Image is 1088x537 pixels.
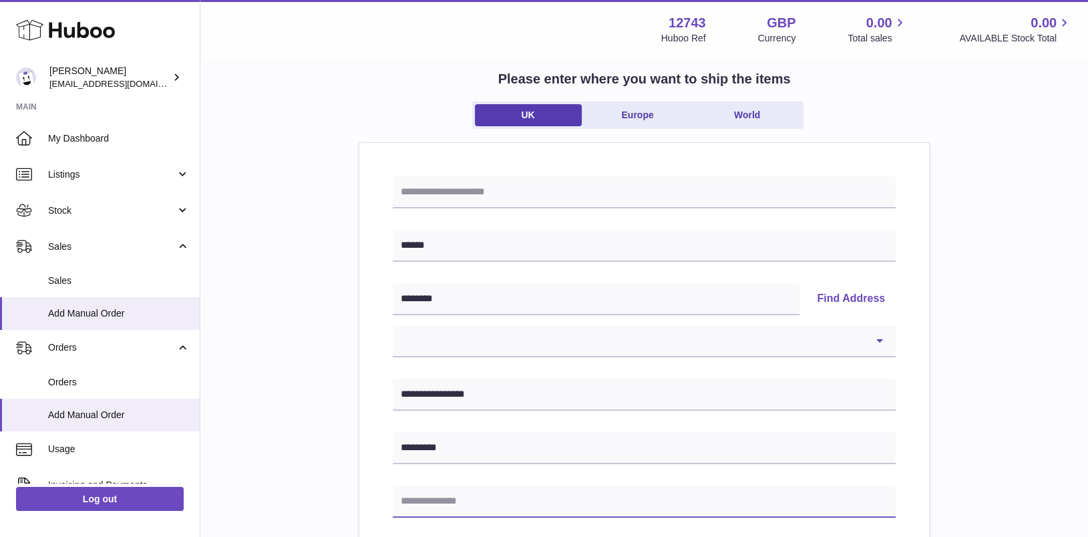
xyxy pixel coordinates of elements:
[848,32,907,45] span: Total sales
[866,14,892,32] span: 0.00
[584,104,691,126] a: Europe
[669,14,706,32] strong: 12743
[48,376,190,389] span: Orders
[48,409,190,421] span: Add Manual Order
[48,240,176,253] span: Sales
[661,32,706,45] div: Huboo Ref
[1031,14,1057,32] span: 0.00
[48,307,190,320] span: Add Manual Order
[48,168,176,181] span: Listings
[48,204,176,217] span: Stock
[694,104,801,126] a: World
[49,78,196,89] span: [EMAIL_ADDRESS][DOMAIN_NAME]
[49,65,170,90] div: [PERSON_NAME]
[758,32,796,45] div: Currency
[498,70,791,88] h2: Please enter where you want to ship the items
[48,341,176,354] span: Orders
[48,479,176,492] span: Invoicing and Payments
[16,67,36,87] img: al@vital-drinks.co.uk
[806,283,896,315] button: Find Address
[48,132,190,145] span: My Dashboard
[959,32,1072,45] span: AVAILABLE Stock Total
[767,14,795,32] strong: GBP
[475,104,582,126] a: UK
[16,487,184,511] a: Log out
[959,14,1072,45] a: 0.00 AVAILABLE Stock Total
[48,275,190,287] span: Sales
[48,443,190,456] span: Usage
[848,14,907,45] a: 0.00 Total sales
